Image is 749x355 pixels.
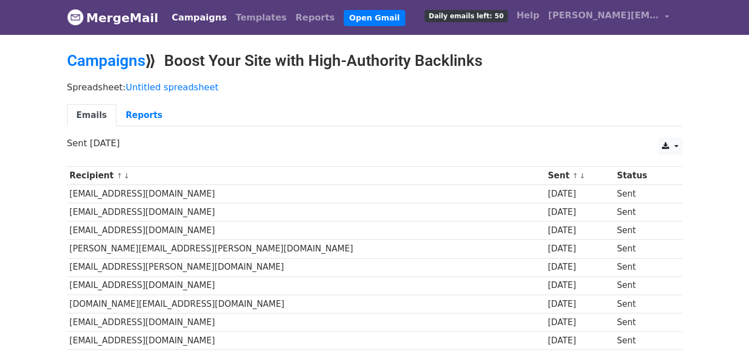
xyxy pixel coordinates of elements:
div: [DATE] [548,188,612,200]
a: Emails [67,104,116,127]
a: ↓ [124,172,130,180]
td: Sent [614,222,674,240]
td: Sent [614,295,674,313]
a: MergeMail [67,6,159,29]
a: Open Gmail [344,10,405,26]
a: ↓ [579,172,585,180]
a: Reports [116,104,172,127]
td: Sent [614,313,674,331]
div: [DATE] [548,316,612,329]
a: ↑ [572,172,578,180]
td: [EMAIL_ADDRESS][DOMAIN_NAME] [67,313,546,331]
a: Daily emails left: 50 [420,4,512,27]
td: [EMAIL_ADDRESS][DOMAIN_NAME] [67,222,546,240]
span: Daily emails left: 50 [425,10,507,22]
div: [DATE] [548,279,612,292]
td: Sent [614,258,674,276]
td: [EMAIL_ADDRESS][PERSON_NAME][DOMAIN_NAME] [67,258,546,276]
a: Reports [291,7,339,29]
td: Sent [614,240,674,258]
th: Sent [545,167,614,185]
span: [PERSON_NAME][EMAIL_ADDRESS][DOMAIN_NAME] [548,9,659,22]
a: Campaigns [167,7,231,29]
th: Recipient [67,167,546,185]
td: [PERSON_NAME][EMAIL_ADDRESS][PERSON_NAME][DOMAIN_NAME] [67,240,546,258]
td: [EMAIL_ADDRESS][DOMAIN_NAME] [67,203,546,222]
a: [PERSON_NAME][EMAIL_ADDRESS][DOMAIN_NAME] [544,4,674,30]
td: [EMAIL_ADDRESS][DOMAIN_NAME] [67,185,546,203]
div: [DATE] [548,298,612,311]
td: [DOMAIN_NAME][EMAIL_ADDRESS][DOMAIN_NAME] [67,295,546,313]
div: [DATE] [548,335,612,347]
div: [DATE] [548,261,612,274]
a: Campaigns [67,52,145,70]
a: Untitled spreadsheet [126,82,218,92]
td: Sent [614,203,674,222]
a: Templates [231,7,291,29]
p: Sent [DATE] [67,137,682,149]
h2: ⟫ Boost Your Site with High-Authority Backlinks [67,52,682,70]
td: [EMAIL_ADDRESS][DOMAIN_NAME] [67,331,546,349]
img: MergeMail logo [67,9,84,25]
div: [DATE] [548,243,612,255]
div: [DATE] [548,206,612,219]
p: Spreadsheet: [67,81,682,93]
th: Status [614,167,674,185]
td: Sent [614,185,674,203]
td: [EMAIL_ADDRESS][DOMAIN_NAME] [67,276,546,295]
a: ↑ [116,172,123,180]
a: Help [512,4,544,27]
td: Sent [614,331,674,349]
td: Sent [614,276,674,295]
div: [DATE] [548,224,612,237]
